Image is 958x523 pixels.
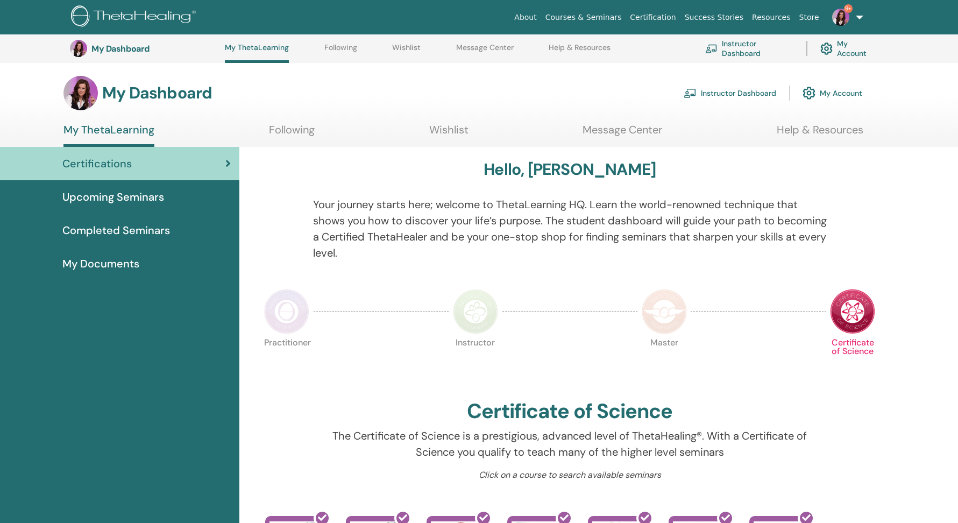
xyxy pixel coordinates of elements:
img: default.jpg [832,9,849,26]
a: Store [795,8,824,27]
img: cog.svg [820,40,833,58]
a: Certification [626,8,680,27]
p: Certificate of Science [830,338,875,384]
img: default.jpg [70,40,87,57]
h2: Certificate of Science [467,399,672,424]
p: Instructor [453,338,498,384]
img: Practitioner [264,289,309,334]
h3: My Dashboard [91,44,199,54]
span: 9+ [844,4,853,13]
a: My ThetaLearning [225,43,289,63]
a: Following [324,43,357,60]
img: default.jpg [63,76,98,110]
a: My Account [820,37,877,60]
a: Resources [748,8,795,27]
a: Message Center [456,43,514,60]
a: Help & Resources [777,123,863,144]
p: Your journey starts here; welcome to ThetaLearning HQ. Learn the world-renowned technique that sh... [313,196,827,261]
span: Upcoming Seminars [62,189,164,205]
p: Click on a course to search available seminars [313,469,827,482]
a: Courses & Seminars [541,8,626,27]
a: Success Stories [680,8,748,27]
img: chalkboard-teacher.svg [684,88,697,98]
span: Completed Seminars [62,222,170,238]
span: Certifications [62,156,132,172]
a: My Account [803,81,862,105]
a: My ThetaLearning [63,123,154,147]
a: Wishlist [429,123,469,144]
img: chalkboard-teacher.svg [705,44,718,53]
a: Instructor Dashboard [684,81,776,105]
a: Help & Resources [549,43,611,60]
img: Master [642,289,687,334]
h3: Hello, [PERSON_NAME] [484,160,656,179]
span: My Documents [62,256,139,272]
a: Instructor Dashboard [705,37,793,60]
a: Message Center [583,123,662,144]
img: Instructor [453,289,498,334]
p: The Certificate of Science is a prestigious, advanced level of ThetaHealing®. With a Certificate ... [313,428,827,460]
img: cog.svg [803,84,815,102]
p: Master [642,338,687,384]
a: About [510,8,541,27]
h3: My Dashboard [102,83,212,103]
img: logo.png [71,5,200,30]
a: Following [269,123,315,144]
a: Wishlist [392,43,421,60]
img: Certificate of Science [830,289,875,334]
p: Practitioner [264,338,309,384]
